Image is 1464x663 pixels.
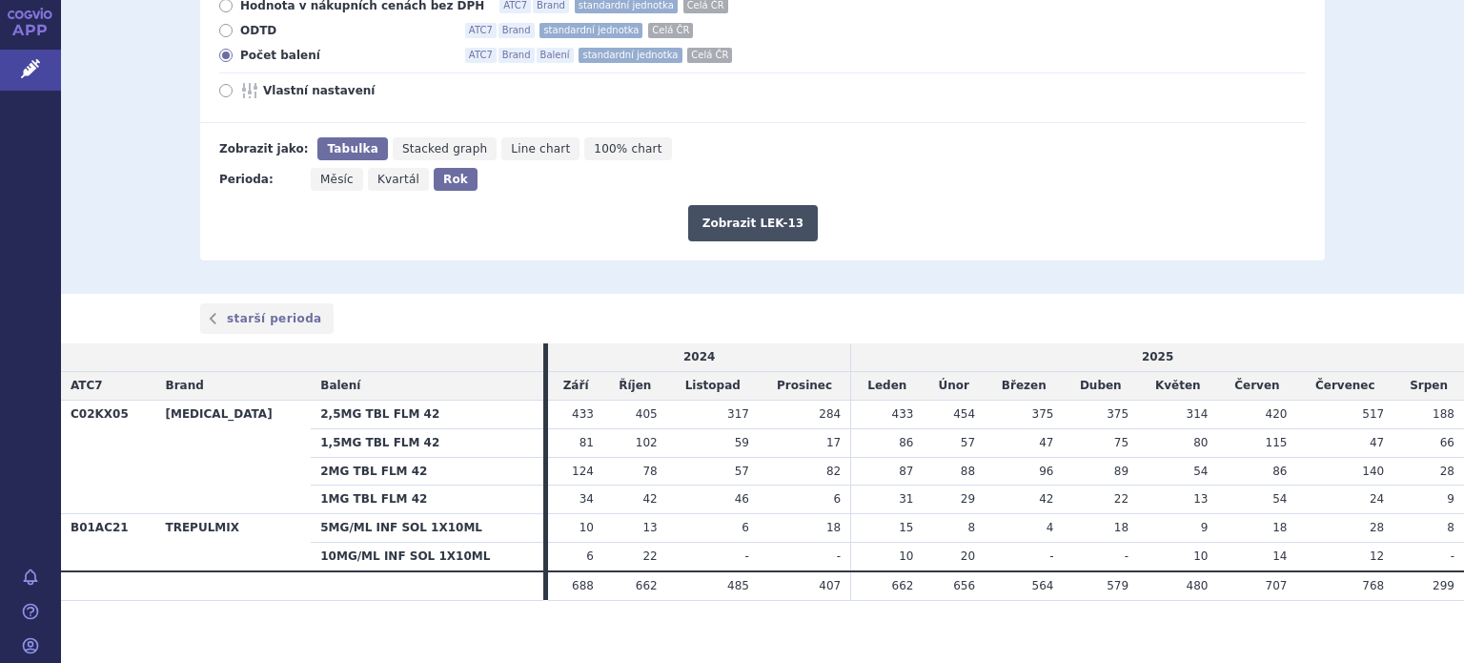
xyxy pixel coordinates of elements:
[759,372,851,401] td: Prosinec
[1114,492,1128,506] span: 22
[240,23,450,38] span: ODTD
[539,23,642,38] span: standardní jednotka
[953,407,975,421] span: 454
[548,343,850,371] td: 2024
[961,549,975,563] span: 20
[1370,521,1384,534] span: 28
[219,168,301,191] div: Perioda:
[465,48,497,63] span: ATC7
[826,521,841,534] span: 18
[311,542,543,570] th: 10MG/ML INF SOL 1X10ML
[1047,521,1054,534] span: 4
[985,372,1063,401] td: Březen
[1370,492,1384,506] span: 24
[636,407,658,421] span: 405
[1370,436,1384,449] span: 47
[1296,372,1393,401] td: Červenec
[219,137,308,160] div: Zobrazit jako:
[61,400,155,513] th: C02KX05
[1107,579,1128,592] span: 579
[642,465,657,478] span: 78
[667,372,759,401] td: Listopad
[1362,407,1384,421] span: 517
[263,83,473,98] span: Vlastní nastavení
[1433,579,1454,592] span: 299
[1266,579,1288,592] span: 707
[642,521,657,534] span: 13
[1114,521,1128,534] span: 18
[851,372,924,401] td: Leden
[1447,492,1454,506] span: 9
[1039,492,1053,506] span: 42
[1032,579,1054,592] span: 564
[1272,521,1287,534] span: 18
[892,579,914,592] span: 662
[1063,372,1138,401] td: Duben
[603,372,667,401] td: Říjen
[311,400,543,428] th: 2,5MG TBL FLM 42
[1362,579,1384,592] span: 768
[579,436,594,449] span: 81
[642,492,657,506] span: 42
[826,465,841,478] span: 82
[572,407,594,421] span: 433
[961,465,975,478] span: 88
[327,142,377,155] span: Tabulka
[498,48,535,63] span: Brand
[155,514,311,571] th: TREPULMIX
[1187,579,1209,592] span: 480
[1114,436,1128,449] span: 75
[1138,372,1217,401] td: Květen
[899,521,913,534] span: 15
[443,173,468,186] span: Rok
[1393,372,1464,401] td: Srpen
[727,407,749,421] span: 317
[1107,407,1128,421] span: 375
[834,492,842,506] span: 6
[1272,492,1287,506] span: 54
[735,436,749,449] span: 59
[1201,521,1209,534] span: 9
[511,142,570,155] span: Line chart
[892,407,914,421] span: 433
[1272,549,1287,563] span: 14
[1187,407,1209,421] span: 314
[1370,549,1384,563] span: 12
[537,48,574,63] span: Balení
[1447,521,1454,534] span: 8
[961,492,975,506] span: 29
[311,457,543,486] th: 2MG TBL FLM 42
[572,579,594,592] span: 688
[465,23,497,38] span: ATC7
[402,142,487,155] span: Stacked graph
[899,436,913,449] span: 86
[687,48,732,63] span: Celá ČR
[1272,465,1287,478] span: 86
[579,492,594,506] span: 34
[1193,549,1208,563] span: 10
[1039,436,1053,449] span: 47
[636,579,658,592] span: 662
[851,343,1464,371] td: 2025
[648,23,693,38] span: Celá ČR
[727,579,749,592] span: 485
[498,23,535,38] span: Brand
[688,205,818,241] button: Zobrazit LEK-13
[819,407,841,421] span: 284
[819,579,841,592] span: 407
[61,514,155,571] th: B01AC21
[320,173,354,186] span: Měsíc
[735,465,749,478] span: 57
[320,379,360,392] span: Balení
[1114,465,1128,478] span: 89
[899,492,913,506] span: 31
[200,303,334,334] a: starší perioda
[311,486,543,514] th: 1MG TBL FLM 42
[1362,465,1384,478] span: 140
[1039,465,1053,478] span: 96
[240,48,450,63] span: Počet balení
[826,436,841,449] span: 17
[572,465,594,478] span: 124
[579,48,681,63] span: standardní jednotka
[745,549,749,563] span: -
